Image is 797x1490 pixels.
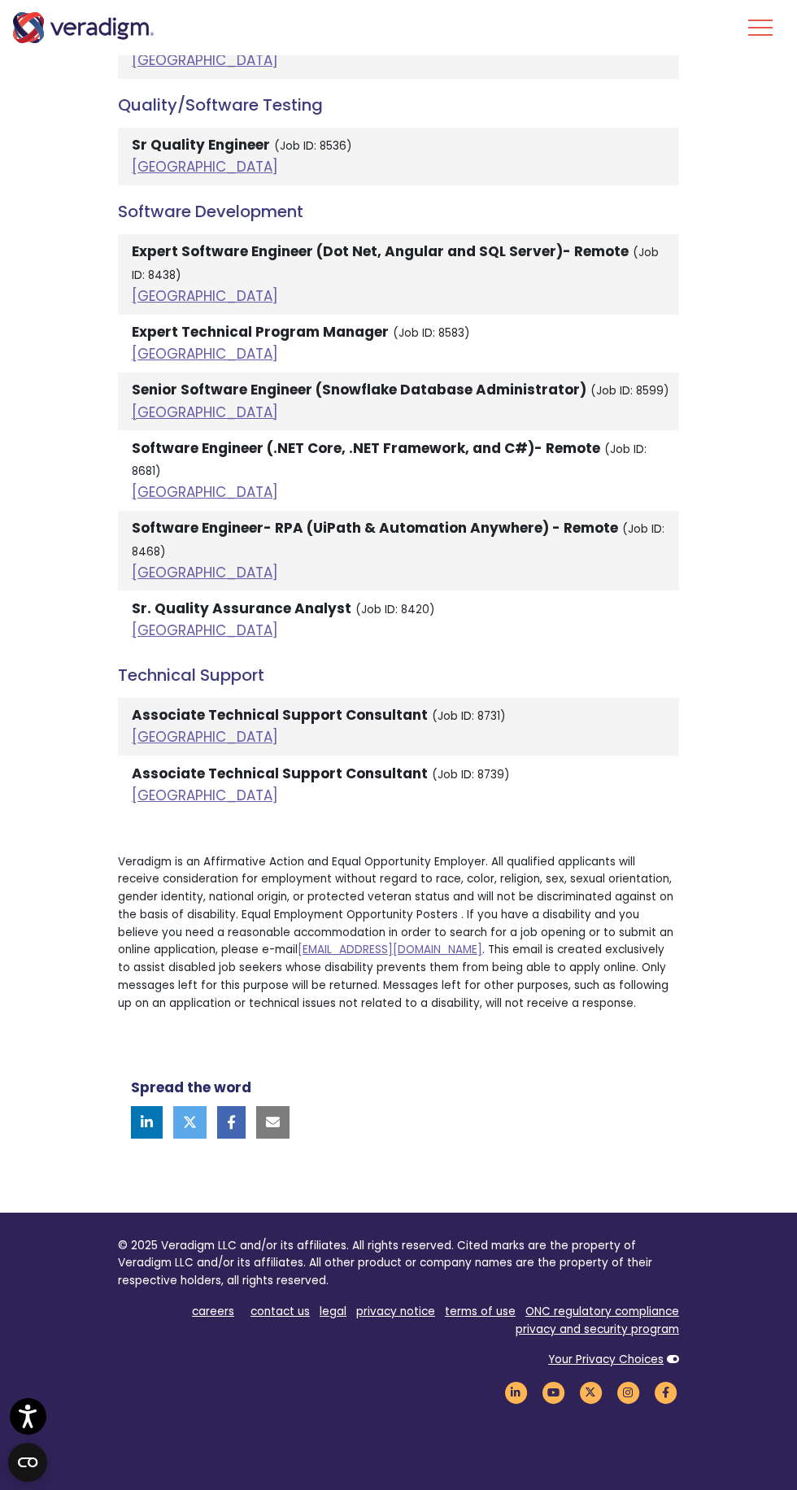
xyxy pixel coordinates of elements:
strong: Spread the word [131,1078,251,1097]
p: © 2025 Veradigm LLC and/or its affiliates. All rights reserved. Cited marks are the property of V... [118,1237,679,1290]
small: (Job ID: 8599) [590,383,669,399]
strong: Software Engineer (.NET Core, .NET Framework, and C#)- Remote [132,438,600,458]
strong: Associate Technical Support Consultant [132,764,428,783]
small: (Job ID: 8468) [132,521,664,559]
a: Veradigm Instagram Link [614,1384,642,1400]
h4: Software Development [118,202,679,221]
p: Veradigm is an Affirmative Action and Equal Opportunity Employer. All qualified applicants will r... [118,853,679,1013]
a: [GEOGRAPHIC_DATA] [132,286,278,306]
small: (Job ID: 8583) [393,325,470,341]
strong: Expert Software Engineer (Dot Net, Angular and SQL Server)- Remote [132,242,629,261]
strong: Software Engineer- RPA (UiPath & Automation Anywhere) - Remote [132,518,618,538]
a: [GEOGRAPHIC_DATA] [132,727,278,747]
a: [GEOGRAPHIC_DATA] [132,344,278,364]
a: [GEOGRAPHIC_DATA] [132,621,278,640]
a: contact us [250,1304,310,1319]
small: (Job ID: 8420) [355,602,435,617]
a: [GEOGRAPHIC_DATA] [132,786,278,805]
button: Toggle Navigation Menu [748,7,773,49]
a: Veradigm Twitter Link [577,1384,604,1400]
a: careers [192,1304,234,1319]
a: Veradigm LinkedIn Link [502,1384,529,1400]
strong: Senior Software Engineer (Snowflake Database Administrator) [132,380,586,399]
a: [GEOGRAPHIC_DATA] [132,403,278,422]
strong: Sr. Quality Assurance Analyst [132,599,351,618]
small: (Job ID: 8739) [432,767,510,782]
strong: Associate Technical Support Consultant [132,705,428,725]
a: privacy and security program [516,1322,679,1337]
a: privacy notice [356,1304,435,1319]
a: [GEOGRAPHIC_DATA] [132,157,278,176]
strong: Expert Technical Program Manager [132,322,389,342]
small: (Job ID: 8731) [432,708,506,724]
a: [EMAIL_ADDRESS][DOMAIN_NAME] [298,942,482,957]
a: legal [320,1304,346,1319]
small: (Job ID: 8536) [274,138,352,154]
a: Veradigm YouTube Link [539,1384,567,1400]
h4: Technical Support [118,665,679,685]
strong: Sr Quality Engineer [132,135,270,155]
a: [GEOGRAPHIC_DATA] [132,482,278,502]
a: Your Privacy Choices [548,1352,664,1367]
img: Veradigm logo [12,12,155,43]
button: Open CMP widget [8,1443,47,1482]
a: [GEOGRAPHIC_DATA] [132,563,278,582]
h4: Quality/Software Testing [118,95,679,115]
a: ONC regulatory compliance [525,1304,679,1319]
a: terms of use [445,1304,516,1319]
a: [GEOGRAPHIC_DATA] [132,50,278,70]
a: Veradigm Facebook Link [651,1384,679,1400]
small: (Job ID: 8681) [132,442,647,479]
small: (Job ID: 8438) [132,245,659,282]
